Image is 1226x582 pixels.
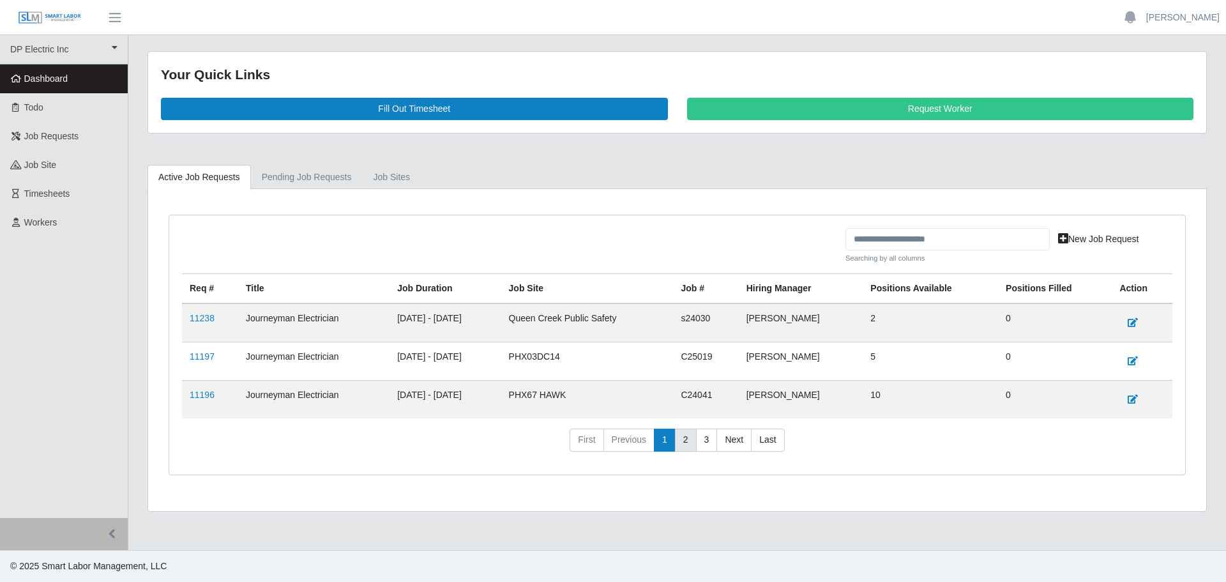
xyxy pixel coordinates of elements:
td: [DATE] - [DATE] [390,303,501,342]
span: © 2025 Smart Labor Management, LLC [10,561,167,571]
th: Hiring Manager [739,274,863,304]
td: Queen Creek Public Safety [501,303,674,342]
span: job site [24,160,57,170]
a: 11196 [190,390,215,400]
th: Job Duration [390,274,501,304]
a: 11238 [190,313,215,323]
a: Fill Out Timesheet [161,98,668,120]
td: PHX03DC14 [501,342,674,381]
span: Todo [24,102,43,112]
td: Journeyman Electrician [238,303,390,342]
td: PHX67 HAWK [501,381,674,419]
td: 10 [863,381,998,419]
td: [PERSON_NAME] [739,303,863,342]
a: Last [751,429,784,452]
td: s24030 [673,303,738,342]
th: Action [1112,274,1172,304]
a: Request Worker [687,98,1194,120]
small: Searching by all columns [845,253,1050,264]
td: [DATE] - [DATE] [390,381,501,419]
a: 1 [654,429,676,452]
td: 0 [998,342,1112,381]
a: New Job Request [1050,228,1147,250]
td: C25019 [673,342,738,381]
span: Job Requests [24,131,79,141]
a: job sites [363,165,421,190]
nav: pagination [182,429,1172,462]
span: Dashboard [24,73,68,84]
a: 3 [696,429,718,452]
td: 0 [998,303,1112,342]
div: Your Quick Links [161,65,1193,85]
th: Title [238,274,390,304]
a: [PERSON_NAME] [1146,11,1220,24]
th: Positions Filled [998,274,1112,304]
a: Pending Job Requests [251,165,363,190]
th: Job # [673,274,738,304]
th: job site [501,274,674,304]
td: 5 [863,342,998,381]
td: [DATE] - [DATE] [390,342,501,381]
img: SLM Logo [18,11,82,25]
a: 2 [675,429,697,452]
span: Timesheets [24,188,70,199]
td: Journeyman Electrician [238,342,390,381]
td: Journeyman Electrician [238,381,390,419]
th: Req # [182,274,238,304]
td: [PERSON_NAME] [739,381,863,419]
a: 11197 [190,351,215,362]
td: [PERSON_NAME] [739,342,863,381]
td: 0 [998,381,1112,419]
a: Next [716,429,752,452]
th: Positions Available [863,274,998,304]
span: Workers [24,217,57,227]
td: 2 [863,303,998,342]
a: Active Job Requests [148,165,251,190]
td: C24041 [673,381,738,419]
